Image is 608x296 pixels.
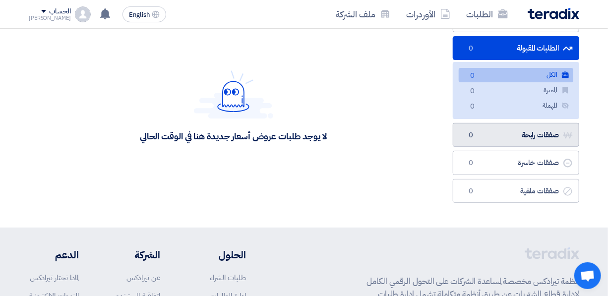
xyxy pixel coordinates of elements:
span: 0 [465,130,477,140]
a: ملف الشركة [328,2,398,26]
span: 0 [467,86,479,97]
span: 0 [465,158,477,168]
a: عن تيرادكس [126,272,160,283]
div: لا يوجد طلبات عروض أسعار جديدة هنا في الوقت الحالي [140,130,327,142]
button: English [122,6,166,22]
a: Open chat [574,262,601,289]
li: الحلول [190,247,246,262]
span: 0 [465,44,477,54]
a: الكل [459,68,573,82]
a: المهملة [459,99,573,113]
a: طلبات الشراء [210,272,246,283]
li: الشركة [109,247,160,262]
a: صفقات ملغية0 [453,179,579,203]
img: Teradix logo [528,8,579,19]
div: الحساب [49,7,70,16]
li: الدعم [29,247,79,262]
a: المميزة [459,83,573,98]
div: [PERSON_NAME] [29,15,71,21]
a: الطلبات [458,2,516,26]
a: الأوردرات [398,2,458,26]
span: 0 [465,186,477,196]
a: صفقات خاسرة0 [453,151,579,175]
a: الطلبات المقبولة0 [453,36,579,60]
img: Hello [194,70,273,118]
a: صفقات رابحة0 [453,123,579,147]
img: profile_test.png [75,6,91,22]
span: 0 [467,102,479,112]
span: 0 [467,71,479,81]
span: English [129,11,150,18]
a: لماذا تختار تيرادكس [30,272,79,283]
